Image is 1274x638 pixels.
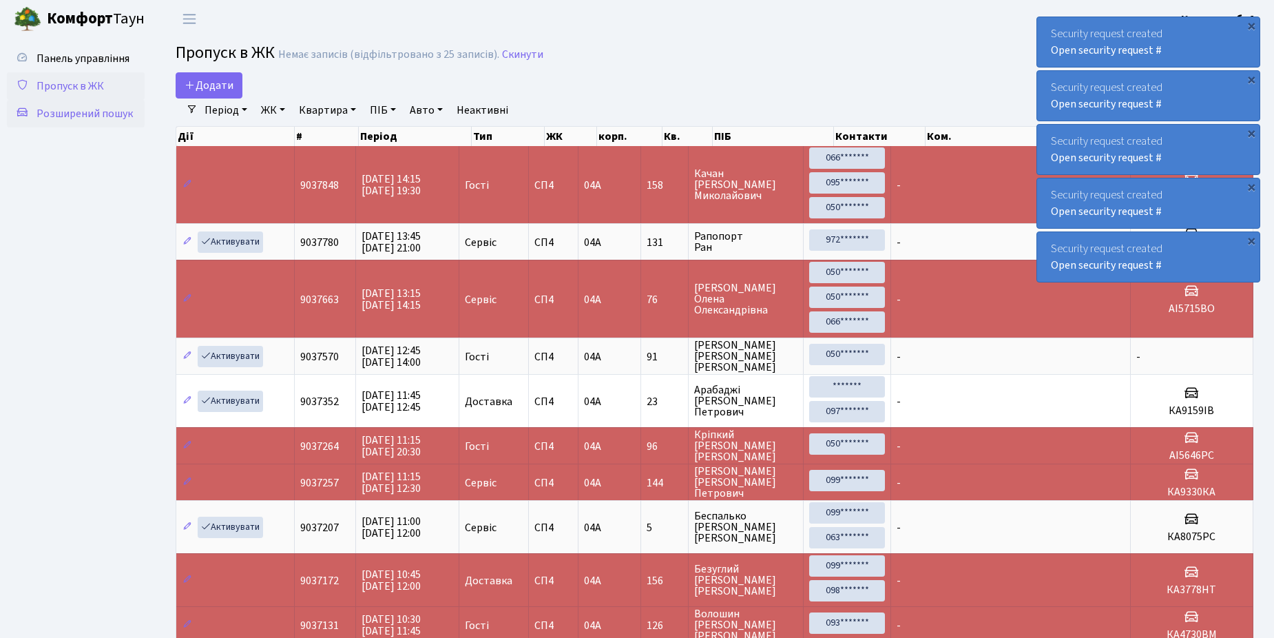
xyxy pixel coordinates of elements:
span: - [897,439,901,454]
a: ПІБ [364,99,401,122]
span: - [897,573,901,588]
span: [DATE] 11:45 [DATE] 12:45 [362,388,421,415]
span: 9037264 [300,439,339,454]
th: Дії [176,127,295,146]
span: Беспалько [PERSON_NAME] [PERSON_NAME] [694,511,798,544]
th: корп. [597,127,662,146]
span: [DATE] 13:15 [DATE] 14:15 [362,286,421,313]
h5: АІ5646РС [1136,449,1247,462]
div: Security request created [1037,125,1260,174]
a: Open security request # [1051,43,1162,58]
span: Сервіс [465,477,497,488]
span: - [897,475,901,491]
img: logo.png [14,6,41,33]
span: Додати [185,78,233,93]
th: ЖК [545,127,597,146]
h5: КА9159ІВ [1136,404,1247,418]
span: - [897,349,901,364]
span: 9037352 [300,394,339,409]
a: Консьєрж б. 4. [1181,11,1257,28]
th: Ком. [926,127,1175,146]
span: 76 [647,294,682,305]
div: × [1244,72,1258,86]
span: Сервіс [465,522,497,533]
span: 04А [584,475,601,491]
span: [PERSON_NAME] [PERSON_NAME] Петрович [694,466,798,499]
a: Авто [404,99,448,122]
span: 5 [647,522,682,533]
span: 04А [584,573,601,588]
span: 9037848 [300,178,339,193]
span: СП4 [534,441,572,452]
div: Security request created [1037,17,1260,67]
span: 9037207 [300,520,339,535]
span: 04А [584,292,601,307]
span: [DATE] 13:45 [DATE] 21:00 [362,229,421,256]
span: Гості [465,180,489,191]
div: Security request created [1037,178,1260,228]
span: СП4 [534,477,572,488]
span: - [897,520,901,535]
span: Доставка [465,396,512,407]
span: Таун [47,8,145,31]
a: Активувати [198,231,263,253]
th: ПІБ [713,127,835,146]
span: - [897,394,901,409]
span: Сервіс [465,294,497,305]
div: Security request created [1037,71,1260,121]
h5: АІ5715ВО [1136,302,1247,316]
a: Open security request # [1051,150,1162,165]
span: 91 [647,351,682,362]
a: Панель управління [7,45,145,72]
th: Період [359,127,472,146]
a: Квартира [293,99,362,122]
span: [PERSON_NAME] [PERSON_NAME] [PERSON_NAME] [694,340,798,373]
h5: КА9330КА [1136,486,1247,499]
b: Комфорт [47,8,113,30]
span: [DATE] 11:15 [DATE] 20:30 [362,433,421,460]
span: [DATE] 11:15 [DATE] 12:30 [362,469,421,496]
span: 9037570 [300,349,339,364]
span: Гості [465,620,489,631]
span: Пропуск в ЖК [176,41,275,65]
div: × [1244,126,1258,140]
span: Гості [465,351,489,362]
div: × [1244,180,1258,194]
span: 9037257 [300,475,339,491]
span: 9037780 [300,235,339,250]
a: Період [199,99,253,122]
span: СП4 [534,180,572,191]
a: Пропуск в ЖК [7,72,145,100]
th: Кв. [662,127,712,146]
span: 04А [584,178,601,193]
span: 158 [647,180,682,191]
a: Open security request # [1051,258,1162,273]
th: Контакти [834,127,925,146]
a: Open security request # [1051,204,1162,219]
div: Немає записів (відфільтровано з 25 записів). [278,48,499,61]
span: 04А [584,349,601,364]
span: [DATE] 12:45 [DATE] 14:00 [362,343,421,370]
a: Open security request # [1051,96,1162,112]
span: СП4 [534,620,572,631]
span: 04А [584,520,601,535]
th: Тип [472,127,545,146]
span: - [897,178,901,193]
span: Арабаджі [PERSON_NAME] Петрович [694,384,798,418]
span: 04А [584,618,601,633]
span: 126 [647,620,682,631]
span: 04А [584,235,601,250]
th: # [295,127,359,146]
a: Активувати [198,517,263,538]
span: [DATE] 10:45 [DATE] 12:00 [362,567,421,594]
span: СП4 [534,575,572,586]
span: Рапопорт Ран [694,231,798,253]
span: СП4 [534,294,572,305]
span: 23 [647,396,682,407]
span: 04А [584,439,601,454]
a: Скинути [502,48,543,61]
span: Сервіс [465,237,497,248]
span: 9037663 [300,292,339,307]
span: СП4 [534,351,572,362]
span: - [897,618,901,633]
